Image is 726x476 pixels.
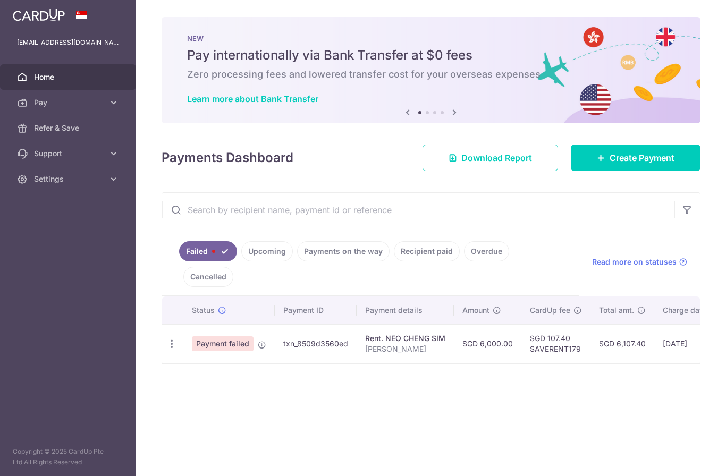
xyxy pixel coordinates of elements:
[17,37,119,48] p: [EMAIL_ADDRESS][DOMAIN_NAME]
[13,8,65,21] img: CardUp
[34,97,104,108] span: Pay
[464,241,509,261] a: Overdue
[592,257,677,267] span: Read more on statuses
[162,17,700,123] img: Bank transfer banner
[592,257,687,267] a: Read more on statuses
[357,296,454,324] th: Payment details
[365,344,445,354] p: [PERSON_NAME]
[571,144,700,171] a: Create Payment
[423,144,558,171] a: Download Report
[179,241,237,261] a: Failed
[275,324,357,363] td: txn_8509d3560ed
[192,305,215,316] span: Status
[530,305,570,316] span: CardUp fee
[297,241,390,261] a: Payments on the way
[663,305,706,316] span: Charge date
[162,148,293,167] h4: Payments Dashboard
[275,296,357,324] th: Payment ID
[34,148,104,159] span: Support
[187,68,675,81] h6: Zero processing fees and lowered transfer cost for your overseas expenses
[162,193,674,227] input: Search by recipient name, payment id or reference
[394,241,460,261] a: Recipient paid
[590,324,654,363] td: SGD 6,107.40
[34,174,104,184] span: Settings
[461,151,532,164] span: Download Report
[599,305,634,316] span: Total amt.
[187,93,318,104] a: Learn more about Bank Transfer
[610,151,674,164] span: Create Payment
[187,47,675,64] h5: Pay internationally via Bank Transfer at $0 fees
[183,267,233,287] a: Cancelled
[187,34,675,42] p: NEW
[192,336,254,351] span: Payment failed
[241,241,293,261] a: Upcoming
[365,333,445,344] div: Rent. NEO CHENG SIM
[34,72,104,82] span: Home
[521,324,590,363] td: SGD 107.40 SAVERENT179
[462,305,489,316] span: Amount
[454,324,521,363] td: SGD 6,000.00
[34,123,104,133] span: Refer & Save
